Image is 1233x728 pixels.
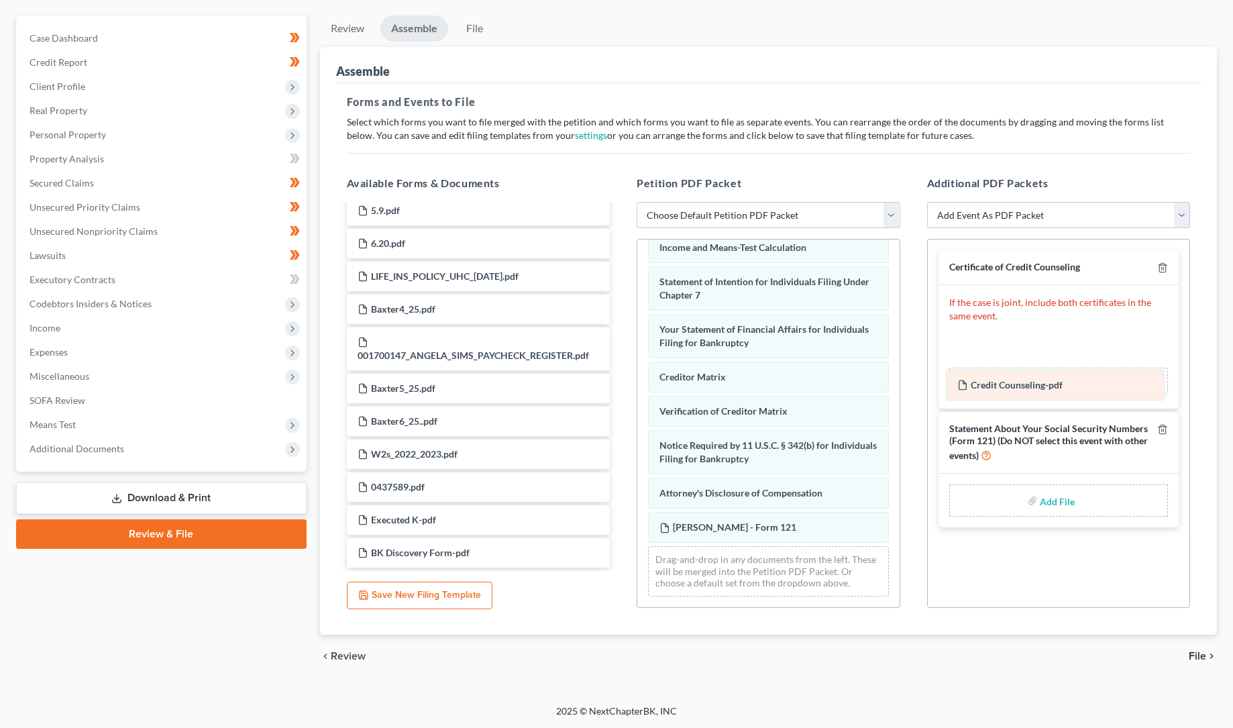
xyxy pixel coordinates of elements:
span: Statement About Your Social Security Numbers (Form 121) (Do NOT select this event with other events) [949,423,1148,461]
span: Baxter6_25..pdf [371,415,437,427]
span: Property Analysis [30,153,104,164]
span: Creditor Matrix [659,371,726,382]
a: Case Dashboard [19,26,307,50]
div: Assemble [336,63,390,79]
a: Executory Contracts [19,268,307,292]
span: 001700147_ANGELA_SIMS_PAYCHECK_REGISTER.pdf [358,350,589,361]
span: Notice Required by 11 U.S.C. § 342(b) for Individuals Filing for Bankruptcy [659,439,877,464]
a: Property Analysis [19,147,307,171]
span: 0437589.pdf [371,481,425,492]
h5: Available Forms & Documents [347,175,610,191]
span: Means Test [30,419,76,430]
span: Your Statement of Financial Affairs for Individuals Filing for Bankruptcy [659,323,869,348]
a: Review & File [16,519,307,549]
h5: Forms and Events to File [347,94,1191,110]
div: Drag documents here. [949,368,1169,395]
span: Miscellaneous [30,370,89,382]
span: 6.20.pdf [371,238,405,249]
a: Credit Report [19,50,307,74]
span: Credit Report [30,56,87,68]
a: Download & Print [16,482,307,514]
span: Expenses [30,346,68,358]
a: Assemble [380,15,448,42]
span: Attorney's Disclosure of Compensation [659,487,822,499]
span: File [1189,651,1206,662]
span: Baxter5_25.pdf [371,382,435,394]
span: Executory Contracts [30,274,115,285]
span: Executed K-pdf [371,514,436,525]
p: Select which forms you want to file merged with the petition and which forms you want to file as ... [347,115,1191,142]
span: Personal Property [30,129,106,140]
span: Verification of Creditor Matrix [659,405,788,417]
a: Secured Claims [19,171,307,195]
a: Lawsuits [19,244,307,268]
p: If the case is joint, include both certificates in the same event. [949,296,1169,323]
span: SOFA Review [30,395,85,406]
i: chevron_right [1206,651,1217,662]
span: Lawsuits [30,250,66,261]
span: [PERSON_NAME] - Form 121 [673,521,796,533]
span: Credit Counseling-pdf [971,379,1063,391]
span: Client Profile [30,81,85,92]
span: Real Property [30,105,87,116]
a: Unsecured Priority Claims [19,195,307,219]
span: Unsecured Nonpriority Claims [30,225,158,237]
span: Petition PDF Packet [637,176,741,189]
a: Review [320,15,375,42]
a: File [453,15,496,42]
span: Baxter4_25.pdf [371,303,435,315]
a: SOFA Review [19,388,307,413]
span: Unsecured Priority Claims [30,201,140,213]
span: 5.9.pdf [371,205,400,216]
span: Additional Documents [30,443,124,454]
i: chevron_left [320,651,331,662]
span: Codebtors Insiders & Notices [30,298,152,309]
a: Unsecured Nonpriority Claims [19,219,307,244]
span: Income [30,322,60,333]
span: Certificate of Credit Counseling [949,261,1080,272]
button: chevron_left Review [320,651,379,662]
span: Review [331,651,366,662]
h5: Additional PDF Packets [927,175,1191,191]
span: LIFE_INS_POLICY_UHC_[DATE].pdf [371,270,519,282]
button: Save New Filing Template [347,582,492,610]
span: Case Dashboard [30,32,98,44]
a: settings [575,129,607,141]
div: Drag-and-drop in any documents from the left. These will be merged into the Petition PDF Packet. ... [648,546,889,596]
span: Secured Claims [30,177,94,189]
span: BK Discovery Form-pdf [371,547,470,558]
span: W2s_2022_2023.pdf [371,448,458,460]
span: Statement of Intention for Individuals Filing Under Chapter 7 [659,276,869,301]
